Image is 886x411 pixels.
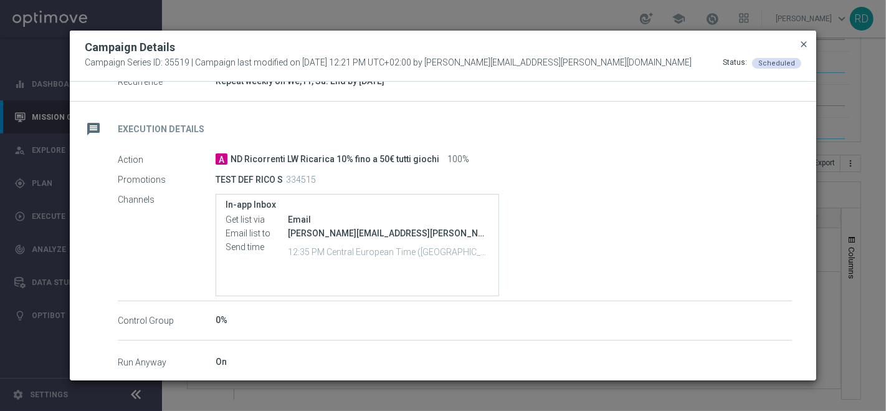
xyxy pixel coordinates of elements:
[85,40,175,55] h2: Campaign Details
[226,200,489,210] label: In-app Inbox
[288,213,489,226] div: Email
[288,227,489,239] div: [PERSON_NAME][EMAIL_ADDRESS][PERSON_NAME][DOMAIN_NAME]
[118,315,216,326] label: Control Group
[231,154,439,165] span: ND Ricorrenti LW Ricarica 10% fino a 50€ tutti giochi
[752,57,801,67] colored-tag: Scheduled
[288,245,489,258] p: 12:35 PM Central European Time (Berlin) (UTC +02:00)
[118,174,216,185] label: Promotions
[118,76,216,87] label: Recurrence
[118,357,216,368] label: Run Anyway
[758,59,795,67] span: Scheduled
[216,174,283,185] p: TEST DEF RICO S
[118,194,216,205] label: Channels
[82,118,105,140] i: message
[723,57,747,69] div: Status:
[118,123,204,135] h2: Execution Details
[216,355,792,368] div: On
[447,154,469,165] span: 100%
[799,39,809,49] span: close
[226,215,288,226] label: Get list via
[85,57,692,69] span: Campaign Series ID: 35519 | Campaign last modified on [DATE] 12:21 PM UTC+02:00 by [PERSON_NAME][...
[118,154,216,165] label: Action
[286,174,316,185] p: 334515
[226,228,288,239] label: Email list to
[226,242,288,253] label: Send time
[216,153,227,165] span: A
[216,314,792,326] div: 0%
